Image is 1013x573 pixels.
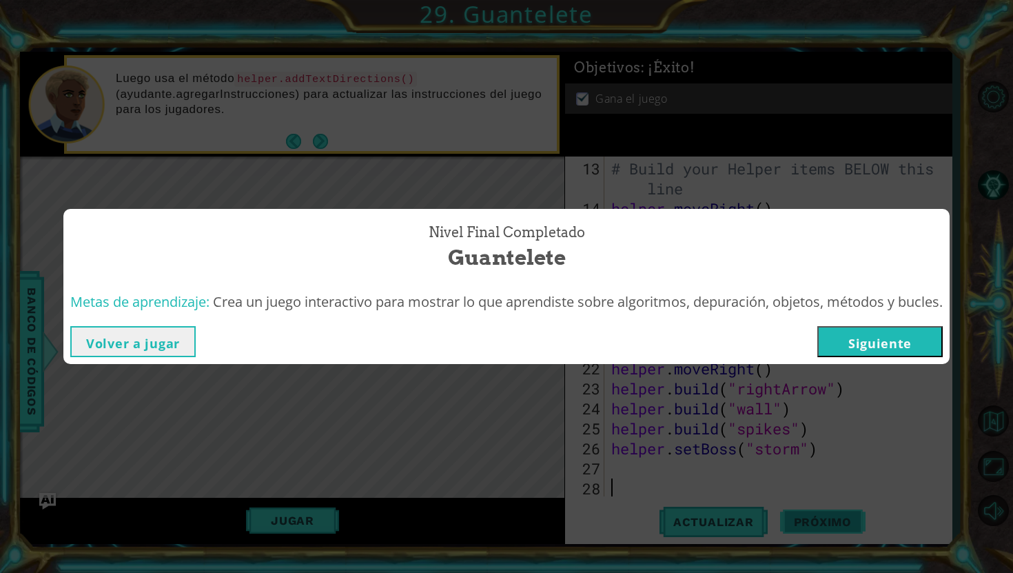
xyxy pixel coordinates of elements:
[429,223,585,243] span: Nivel final Completado
[213,292,943,311] span: Crea un juego interactivo para mostrar lo que aprendiste sobre algoritmos, depuración, objetos, m...
[70,292,209,311] span: Metas de aprendizaje:
[70,326,196,357] button: Volver a jugar
[448,243,566,272] span: Guantelete
[817,326,943,357] button: Siguiente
